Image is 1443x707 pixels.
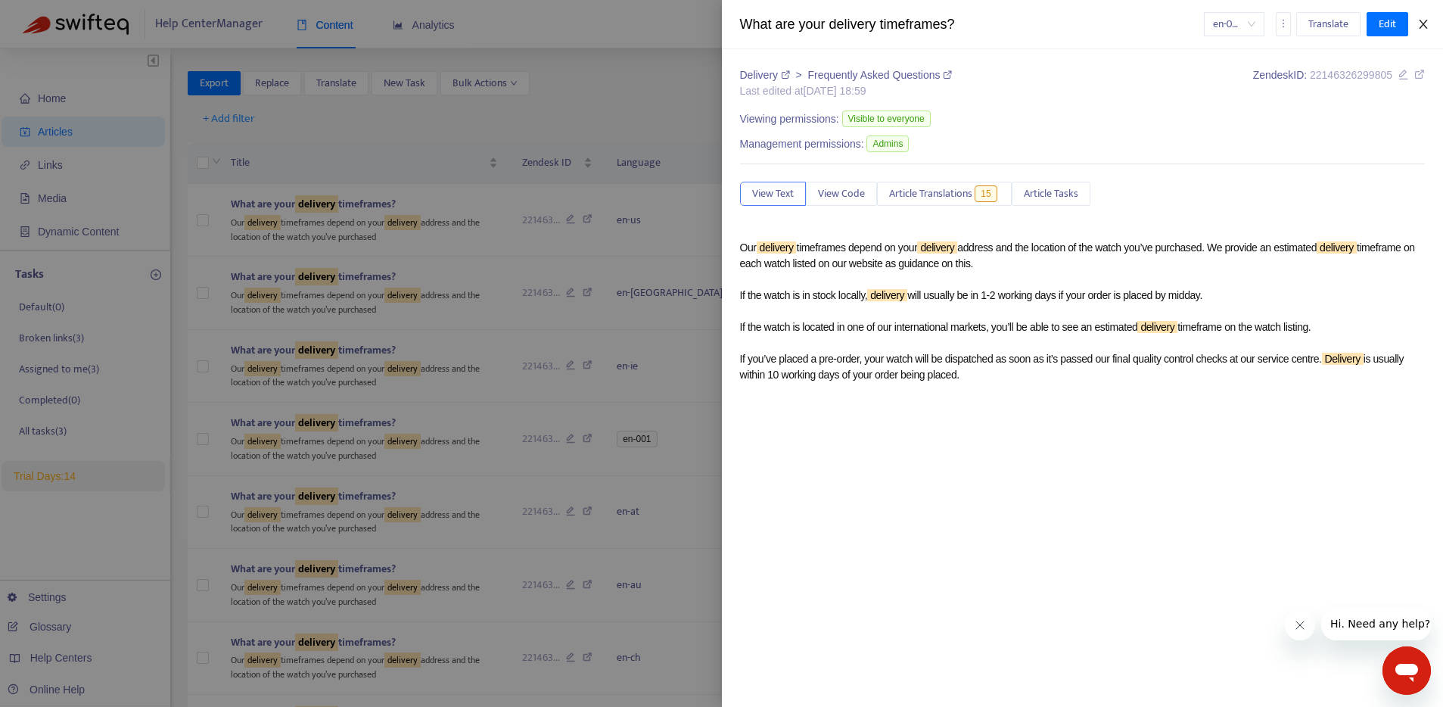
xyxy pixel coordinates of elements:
iframe: Close message [1285,610,1315,640]
sqkw: delivery [757,241,797,254]
button: Edit [1367,12,1408,36]
span: Edit [1379,16,1396,33]
sqkw: delivery [1317,241,1357,254]
span: Our timeframes depend on your address and the location of the watch you’ve purchased. We provide ... [740,241,1415,269]
span: Admins [866,135,909,152]
span: Translate [1308,16,1348,33]
span: If you’ve placed a pre-order, your watch will be dispatched as soon as it’s passed our final qual... [740,353,1404,381]
span: If the watch is in stock locally, will usually be in 1-2 working days if your order is placed by ... [740,289,1202,301]
a: Delivery [740,69,793,81]
button: Close [1413,17,1434,32]
button: Article Tasks [1012,182,1090,206]
span: Viewing permissions: [740,111,839,127]
span: View Text [752,185,794,202]
button: more [1276,12,1291,36]
div: What are your delivery timeframes? [740,14,1204,35]
span: close [1417,18,1429,30]
span: Article Translations [889,185,972,202]
sqkw: Delivery [1322,353,1364,365]
a: Frequently Asked Questions [807,69,952,81]
span: Visible to everyone [842,111,931,127]
sqkw: delivery [917,241,957,254]
button: View Code [806,182,877,206]
button: View Text [740,182,806,206]
span: 22146326299805 [1310,69,1392,81]
span: 15 [975,185,997,202]
span: more [1278,18,1289,29]
iframe: Message from company [1321,607,1431,640]
span: Article Tasks [1024,185,1078,202]
div: > [740,67,953,83]
sqkw: delivery [867,289,907,301]
span: View Code [818,185,865,202]
span: If the watch is located in one of our international markets, you’ll be able to see an estimated t... [740,321,1311,333]
span: en-001 [1213,13,1255,36]
button: Translate [1296,12,1361,36]
button: Article Translations15 [877,182,1012,206]
div: Last edited at [DATE] 18:59 [740,83,953,99]
iframe: Button to launch messaging window [1382,646,1431,695]
sqkw: delivery [1137,321,1177,333]
div: Zendesk ID: [1253,67,1425,99]
span: Management permissions: [740,136,864,152]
